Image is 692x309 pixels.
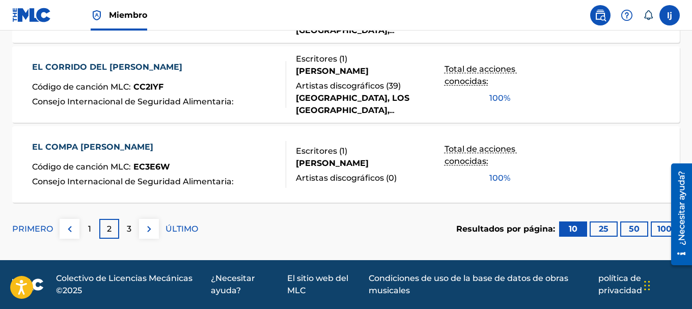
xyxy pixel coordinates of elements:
img: buscar [594,9,606,21]
font: [PERSON_NAME] [296,66,369,76]
font: 100 [489,93,504,103]
div: Notificaciones [643,10,653,20]
font: 100 [489,173,504,183]
img: Titular de los derechos superior [91,9,103,21]
font: : [232,177,234,186]
font: [GEOGRAPHIC_DATA], LOS [GEOGRAPHIC_DATA], [GEOGRAPHIC_DATA], [GEOGRAPHIC_DATA], [GEOGRAPHIC_DATA] [296,93,409,152]
button: 10 [559,221,587,237]
font: Total de acciones conocidas: [445,144,517,166]
font: 100 [657,224,672,234]
a: Condiciones de uso de la base de datos de obras musicales [369,272,592,297]
button: 50 [620,221,648,237]
font: 1 [88,224,91,234]
font: El sitio web del MLC [287,273,348,295]
a: Búsqueda pública [590,5,611,25]
iframe: Widget de chat [641,260,692,309]
a: EL COMPA [PERSON_NAME]Código de canción MLC:EC3E6WConsejo Internacional de Seguridad Alimentaria:... [12,126,680,203]
img: ayuda [621,9,633,21]
font: 10 [569,224,577,234]
font: política de privacidad [598,273,642,295]
font: 3 [127,224,131,234]
font: 1 [342,54,345,64]
a: El sitio web del MLC [287,272,362,297]
font: ) [345,54,347,64]
font: PRIMERO [12,224,53,234]
font: : [129,82,131,92]
font: Artistas discográficos ( [296,81,389,91]
img: logo [12,278,44,291]
font: Escritores ( [296,54,342,64]
font: CC2IYF [133,82,163,92]
font: 2 [107,224,112,234]
font: Miembro [109,10,147,20]
font: 1 [342,146,345,156]
a: política de privacidad [598,272,680,297]
font: 2025 [63,286,82,295]
font: Total de acciones conocidas: [445,64,517,86]
font: ) [394,173,397,183]
img: izquierda [64,223,76,235]
font: 0 [389,173,394,183]
font: Condiciones de uso de la base de datos de obras musicales [369,273,568,295]
font: EL COMPA [PERSON_NAME] [32,142,153,152]
font: ) [345,146,347,156]
img: bien [143,223,155,235]
font: [PERSON_NAME] [296,158,369,168]
div: Ayuda [617,5,637,25]
font: 50 [629,224,640,234]
font: Artistas discográficos ( [296,173,389,183]
font: % [504,93,510,103]
font: Consejo Internacional de Seguridad Alimentaria [32,177,232,186]
font: Colectivo de Licencias Mecánicas © [56,273,192,295]
font: Código de canción MLC [32,82,129,92]
font: : [129,162,131,172]
font: EL CORRIDO DEL [PERSON_NAME] [32,62,182,72]
img: Logotipo del MLC [12,8,51,22]
font: 25 [599,224,608,234]
font: Escritores ( [296,146,342,156]
font: Código de canción MLC [32,162,129,172]
button: 25 [590,221,618,237]
font: Resultados por página: [456,224,555,234]
button: 100 [651,221,679,237]
font: ¿Necesitar ayuda? [211,273,255,295]
font: EC3E6W [133,162,170,172]
iframe: Centro de recursos [663,159,692,269]
div: Menú de usuario [659,5,680,25]
font: ) [398,81,401,91]
font: 39 [389,81,398,91]
font: : [232,97,234,106]
font: ÚLTIMO [165,224,198,234]
a: ¿Necesitar ayuda? [211,272,281,297]
font: Consejo Internacional de Seguridad Alimentaria [32,97,232,106]
div: Arrastrar [644,270,650,301]
font: % [504,173,510,183]
a: EL CORRIDO DEL [PERSON_NAME]Código de canción MLC:CC2IYFConsejo Internacional de Seguridad Alimen... [12,46,680,123]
